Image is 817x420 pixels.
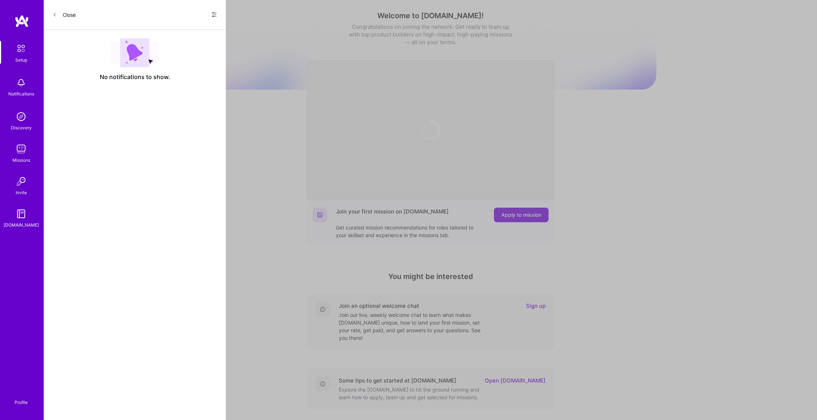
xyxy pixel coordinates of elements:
img: bell [14,75,28,90]
img: Invite [14,174,28,189]
img: teamwork [14,142,28,156]
img: logo [15,15,29,28]
img: empty [111,38,159,67]
div: Invite [16,189,27,196]
span: No notifications to show. [100,73,170,81]
img: guide book [14,207,28,221]
div: Notifications [8,90,34,98]
div: Setup [15,56,27,64]
img: setup [13,41,29,56]
div: Missions [12,156,30,164]
a: Profile [12,391,30,405]
div: [DOMAIN_NAME] [4,221,39,229]
img: discovery [14,109,28,124]
button: Close [52,9,76,20]
div: Profile [15,399,28,405]
div: Discovery [11,124,32,132]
